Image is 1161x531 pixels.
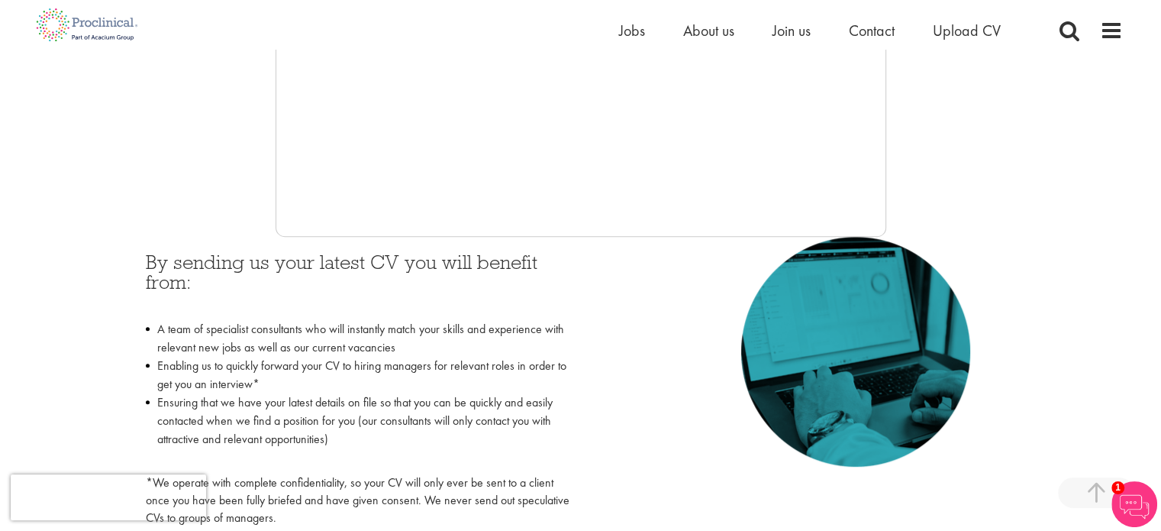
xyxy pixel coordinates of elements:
a: Upload CV [933,21,1001,40]
span: 1 [1111,481,1124,494]
a: About us [683,21,734,40]
li: A team of specialist consultants who will instantly match your skills and experience with relevan... [146,320,569,357]
p: *We operate with complete confidentiality, so your CV will only ever be sent to a client once you... [146,474,569,527]
a: Join us [772,21,811,40]
iframe: reCAPTCHA [11,474,206,520]
a: Contact [849,21,895,40]
li: Enabling us to quickly forward your CV to hiring managers for relevant roles in order to get you ... [146,357,569,393]
a: Jobs [619,21,645,40]
h3: By sending us your latest CV you will benefit from: [146,252,569,312]
li: Ensuring that we have your latest details on file so that you can be quickly and easily contacted... [146,393,569,467]
img: Chatbot [1111,481,1157,527]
